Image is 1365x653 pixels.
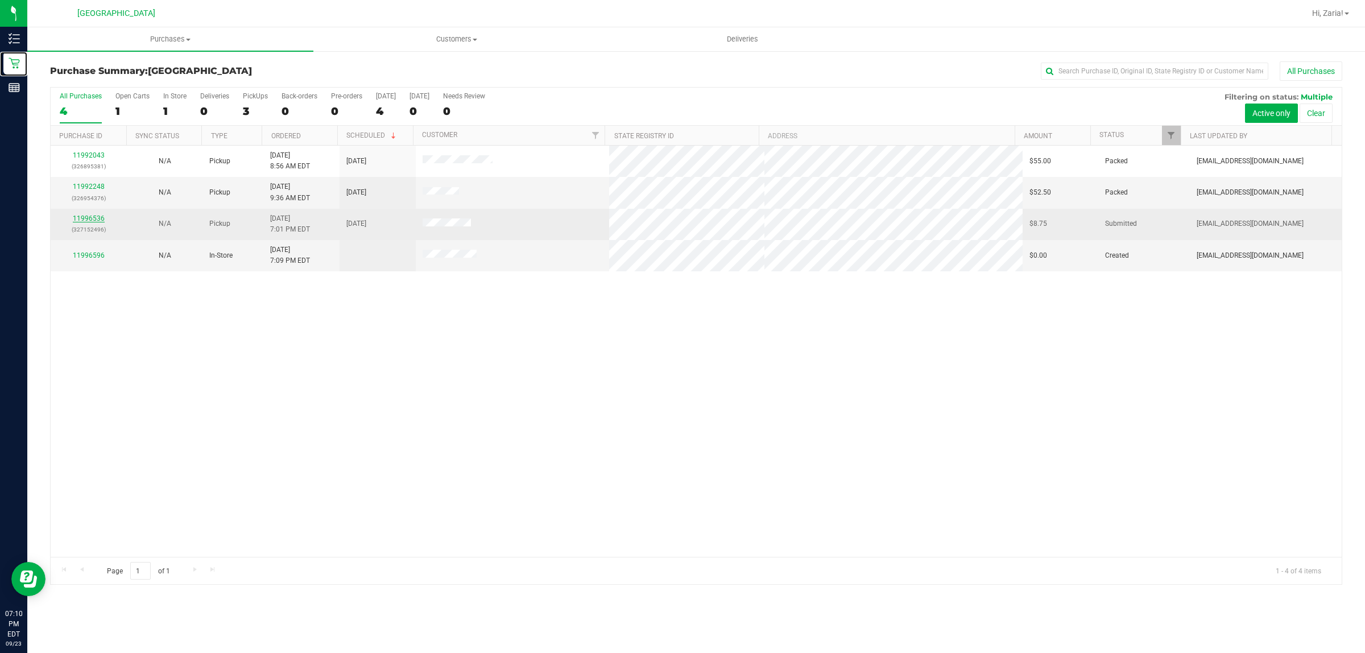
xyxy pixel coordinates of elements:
[159,250,171,261] button: N/A
[5,609,22,639] p: 07:10 PM EDT
[27,34,313,44] span: Purchases
[60,92,102,100] div: All Purchases
[331,105,362,118] div: 0
[5,639,22,648] p: 09/23
[1312,9,1343,18] span: Hi, Zaria!
[1267,562,1330,579] span: 1 - 4 of 4 items
[271,132,301,140] a: Ordered
[73,251,105,259] a: 11996596
[57,161,120,172] p: (326895381)
[148,65,252,76] span: [GEOGRAPHIC_DATA]
[159,251,171,259] span: Not Applicable
[50,66,481,76] h3: Purchase Summary:
[73,214,105,222] a: 11996536
[60,105,102,118] div: 4
[97,562,179,580] span: Page of 1
[614,132,674,140] a: State Registry ID
[163,92,187,100] div: In Store
[115,92,150,100] div: Open Carts
[422,131,457,139] a: Customer
[376,105,396,118] div: 4
[159,220,171,228] span: Not Applicable
[11,562,45,596] iframe: Resource center
[130,562,151,580] input: 1
[200,92,229,100] div: Deliveries
[1029,250,1047,261] span: $0.00
[1105,156,1128,167] span: Packed
[211,132,227,140] a: Type
[282,105,317,118] div: 0
[1197,187,1304,198] span: [EMAIL_ADDRESS][DOMAIN_NAME]
[1225,92,1298,101] span: Filtering on status:
[1197,218,1304,229] span: [EMAIL_ADDRESS][DOMAIN_NAME]
[159,187,171,198] button: N/A
[270,150,310,172] span: [DATE] 8:56 AM EDT
[599,27,886,51] a: Deliveries
[1105,250,1129,261] span: Created
[586,126,605,145] a: Filter
[1029,156,1051,167] span: $55.00
[270,213,310,235] span: [DATE] 7:01 PM EDT
[209,218,230,229] span: Pickup
[331,92,362,100] div: Pre-orders
[409,105,429,118] div: 0
[346,156,366,167] span: [DATE]
[1280,61,1342,81] button: All Purchases
[282,92,317,100] div: Back-orders
[712,34,773,44] span: Deliveries
[115,105,150,118] div: 1
[314,34,599,44] span: Customers
[73,151,105,159] a: 11992043
[57,224,120,235] p: (327152496)
[209,187,230,198] span: Pickup
[159,188,171,196] span: Not Applicable
[57,193,120,204] p: (326954376)
[159,156,171,167] button: N/A
[200,105,229,118] div: 0
[159,218,171,229] button: N/A
[73,183,105,191] a: 11992248
[1300,104,1333,123] button: Clear
[1029,218,1047,229] span: $8.75
[313,27,599,51] a: Customers
[409,92,429,100] div: [DATE]
[376,92,396,100] div: [DATE]
[1190,132,1247,140] a: Last Updated By
[243,105,268,118] div: 3
[1245,104,1298,123] button: Active only
[346,218,366,229] span: [DATE]
[346,187,366,198] span: [DATE]
[1301,92,1333,101] span: Multiple
[346,131,398,139] a: Scheduled
[27,27,313,51] a: Purchases
[9,82,20,93] inline-svg: Reports
[1105,187,1128,198] span: Packed
[1105,218,1137,229] span: Submitted
[59,132,102,140] a: Purchase ID
[759,126,1015,146] th: Address
[77,9,155,18] span: [GEOGRAPHIC_DATA]
[443,92,485,100] div: Needs Review
[209,250,233,261] span: In-Store
[443,105,485,118] div: 0
[270,181,310,203] span: [DATE] 9:36 AM EDT
[270,245,310,266] span: [DATE] 7:09 PM EDT
[1197,156,1304,167] span: [EMAIL_ADDRESS][DOMAIN_NAME]
[1162,126,1181,145] a: Filter
[9,57,20,69] inline-svg: Retail
[1041,63,1268,80] input: Search Purchase ID, Original ID, State Registry ID or Customer Name...
[135,132,179,140] a: Sync Status
[159,157,171,165] span: Not Applicable
[1197,250,1304,261] span: [EMAIL_ADDRESS][DOMAIN_NAME]
[209,156,230,167] span: Pickup
[243,92,268,100] div: PickUps
[9,33,20,44] inline-svg: Inventory
[1024,132,1052,140] a: Amount
[163,105,187,118] div: 1
[1029,187,1051,198] span: $52.50
[1099,131,1124,139] a: Status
